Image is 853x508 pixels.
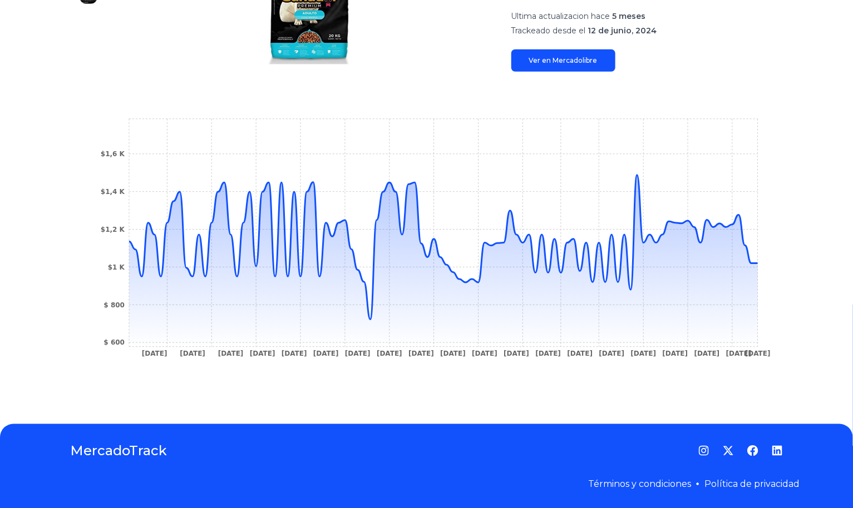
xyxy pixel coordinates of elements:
tspan: [DATE] [504,350,529,358]
tspan: [DATE] [567,350,593,358]
a: Ver en Mercadolibre [511,49,615,72]
tspan: [DATE] [726,350,751,358]
tspan: $1 K [107,263,125,271]
tspan: [DATE] [180,350,205,358]
a: Instagram [698,445,709,456]
a: Términos y condiciones [588,479,691,489]
a: MercadoTrack [71,442,167,460]
span: 12 de junio, 2024 [588,26,657,36]
tspan: $1,4 K [100,188,125,196]
span: 5 meses [613,11,646,21]
tspan: [DATE] [599,350,624,358]
tspan: [DATE] [141,350,167,358]
span: Trackeado desde el [511,26,586,36]
tspan: $ 800 [103,301,125,309]
tspan: [DATE] [694,350,719,358]
tspan: [DATE] [218,350,243,358]
tspan: [DATE] [313,350,339,358]
a: Twitter [723,445,734,456]
tspan: [DATE] [249,350,275,358]
tspan: [DATE] [408,350,434,358]
tspan: $1,6 K [100,150,125,158]
a: Facebook [747,445,758,456]
a: LinkedIn [772,445,783,456]
tspan: [DATE] [745,350,771,358]
tspan: $ 600 [103,339,125,347]
tspan: [DATE] [630,350,656,358]
span: Ultima actualizacion hace [511,11,610,21]
tspan: [DATE] [345,350,371,358]
tspan: [DATE] [662,350,688,358]
tspan: [DATE] [281,350,307,358]
tspan: $1,2 K [100,226,125,233]
tspan: [DATE] [377,350,402,358]
tspan: [DATE] [440,350,466,358]
a: Política de privacidad [704,479,800,489]
tspan: [DATE] [535,350,561,358]
tspan: [DATE] [472,350,497,358]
